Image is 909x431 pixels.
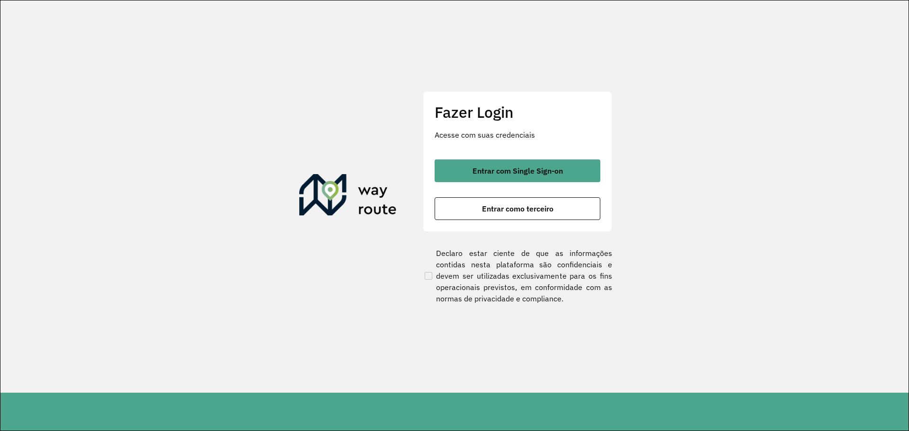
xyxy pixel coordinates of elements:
span: Entrar com Single Sign-on [472,167,563,175]
span: Entrar como terceiro [482,205,553,212]
img: Roteirizador AmbevTech [299,174,397,220]
button: button [435,197,600,220]
button: button [435,159,600,182]
p: Acesse com suas credenciais [435,129,600,141]
label: Declaro estar ciente de que as informações contidas nesta plataforma são confidenciais e devem se... [423,247,612,304]
h2: Fazer Login [435,103,600,121]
